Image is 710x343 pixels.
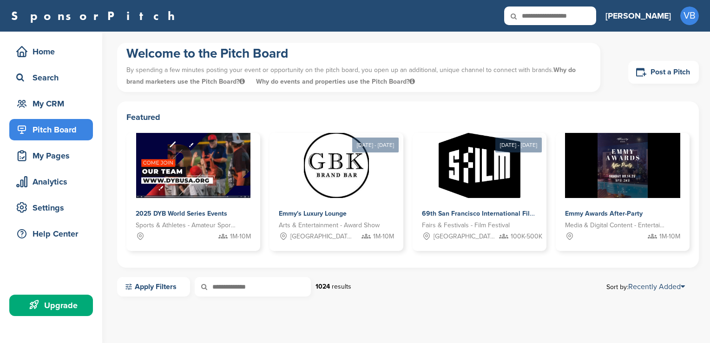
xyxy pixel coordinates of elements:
[14,121,93,138] div: Pitch Board
[290,231,354,242] span: [GEOGRAPHIC_DATA], [GEOGRAPHIC_DATA]
[413,118,546,251] a: [DATE] - [DATE] Sponsorpitch & 69th San Francisco International Film Festival Fairs & Festivals -...
[628,282,685,291] a: Recently Added
[556,133,690,251] a: Sponsorpitch & Emmy Awards After-Party Media & Digital Content - Entertainment 1M-10M
[14,297,93,314] div: Upgrade
[495,138,542,152] div: [DATE] - [DATE]
[279,210,347,218] span: Emmy's Luxury Lounge
[14,147,93,164] div: My Pages
[9,67,93,88] a: Search
[659,231,680,242] span: 1M-10M
[628,61,699,84] a: Post a Pitch
[14,69,93,86] div: Search
[230,231,251,242] span: 1M-10M
[279,220,380,231] span: Arts & Entertainment - Award Show
[270,118,403,251] a: [DATE] - [DATE] Sponsorpitch & Emmy's Luxury Lounge Arts & Entertainment - Award Show [GEOGRAPHIC...
[565,210,643,218] span: Emmy Awards After-Party
[117,277,190,297] a: Apply Filters
[9,171,93,192] a: Analytics
[9,119,93,140] a: Pitch Board
[605,6,671,26] a: [PERSON_NAME]
[422,210,561,218] span: 69th San Francisco International Film Festival
[11,10,181,22] a: SponsorPitch
[126,133,260,251] a: Sponsorpitch & 2025 DYB World Series Events Sports & Athletes - Amateur Sports Leagues 1M-10M
[9,93,93,114] a: My CRM
[422,220,510,231] span: Fairs & Festivals - Film Festival
[373,231,394,242] span: 1M-10M
[9,223,93,244] a: Help Center
[352,138,399,152] div: [DATE] - [DATE]
[9,145,93,166] a: My Pages
[256,78,415,86] span: Why do events and properties use the Pitch Board?
[136,220,237,231] span: Sports & Athletes - Amateur Sports Leagues
[434,231,497,242] span: [GEOGRAPHIC_DATA], [GEOGRAPHIC_DATA]
[439,133,520,198] img: Sponsorpitch &
[511,231,542,242] span: 100K-500K
[332,283,351,290] span: results
[14,225,93,242] div: Help Center
[565,133,681,198] img: Sponsorpitch &
[126,62,591,90] p: By spending a few minutes posting your event or opportunity on the pitch board, you open up an ad...
[606,283,685,290] span: Sort by:
[9,295,93,316] a: Upgrade
[565,220,666,231] span: Media & Digital Content - Entertainment
[9,41,93,62] a: Home
[14,95,93,112] div: My CRM
[14,173,93,190] div: Analytics
[605,9,671,22] h3: [PERSON_NAME]
[14,43,93,60] div: Home
[136,210,227,218] span: 2025 DYB World Series Events
[136,133,251,198] img: Sponsorpitch &
[9,197,93,218] a: Settings
[304,133,369,198] img: Sponsorpitch &
[680,7,699,25] span: VB
[14,199,93,216] div: Settings
[316,283,330,290] strong: 1024
[126,45,591,62] h1: Welcome to the Pitch Board
[126,111,690,124] h2: Featured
